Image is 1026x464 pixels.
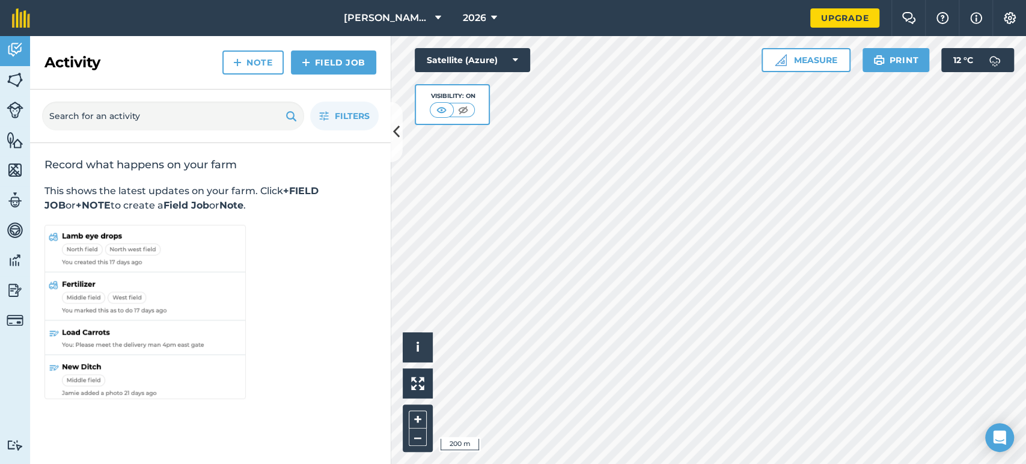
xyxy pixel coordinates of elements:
img: svg+xml;base64,PHN2ZyB4bWxucz0iaHR0cDovL3d3dy53My5vcmcvMjAwMC9zdmciIHdpZHRoPSIxNCIgaGVpZ2h0PSIyNC... [233,55,242,70]
button: 12 °C [941,48,1014,72]
img: Ruler icon [775,54,787,66]
img: svg+xml;base64,PD94bWwgdmVyc2lvbj0iMS4wIiBlbmNvZGluZz0idXRmLTgiPz4KPCEtLSBHZW5lcmF0b3I6IEFkb2JlIE... [7,102,23,118]
img: A cog icon [1003,12,1017,24]
input: Search for an activity [42,102,304,130]
img: Two speech bubbles overlapping with the left bubble in the forefront [902,12,916,24]
img: svg+xml;base64,PD94bWwgdmVyc2lvbj0iMS4wIiBlbmNvZGluZz0idXRmLTgiPz4KPCEtLSBHZW5lcmF0b3I6IEFkb2JlIE... [7,221,23,239]
a: Note [222,50,284,75]
img: A question mark icon [935,12,950,24]
a: Upgrade [810,8,879,28]
div: Open Intercom Messenger [985,423,1014,452]
img: Four arrows, one pointing top left, one top right, one bottom right and the last bottom left [411,377,424,390]
span: Filters [335,109,370,123]
img: svg+xml;base64,PHN2ZyB4bWxucz0iaHR0cDovL3d3dy53My5vcmcvMjAwMC9zdmciIHdpZHRoPSIxNyIgaGVpZ2h0PSIxNy... [970,11,982,25]
p: This shows the latest updates on your farm. Click or to create a or . [44,184,376,213]
img: svg+xml;base64,PHN2ZyB4bWxucz0iaHR0cDovL3d3dy53My5vcmcvMjAwMC9zdmciIHdpZHRoPSI1NiIgaGVpZ2h0PSI2MC... [7,131,23,149]
div: Visibility: On [430,91,475,101]
strong: Note [219,200,243,211]
img: svg+xml;base64,PD94bWwgdmVyc2lvbj0iMS4wIiBlbmNvZGluZz0idXRmLTgiPz4KPCEtLSBHZW5lcmF0b3I6IEFkb2JlIE... [7,251,23,269]
img: svg+xml;base64,PD94bWwgdmVyc2lvbj0iMS4wIiBlbmNvZGluZz0idXRmLTgiPz4KPCEtLSBHZW5lcmF0b3I6IEFkb2JlIE... [7,281,23,299]
img: fieldmargin Logo [12,8,30,28]
span: 2026 [462,11,486,25]
button: – [409,429,427,446]
span: [PERSON_NAME][GEOGRAPHIC_DATA] [344,11,430,25]
strong: +NOTE [76,200,111,211]
img: svg+xml;base64,PD94bWwgdmVyc2lvbj0iMS4wIiBlbmNvZGluZz0idXRmLTgiPz4KPCEtLSBHZW5lcmF0b3I6IEFkb2JlIE... [7,312,23,329]
strong: Field Job [163,200,209,211]
button: Measure [762,48,850,72]
img: svg+xml;base64,PHN2ZyB4bWxucz0iaHR0cDovL3d3dy53My5vcmcvMjAwMC9zdmciIHdpZHRoPSI1MCIgaGVpZ2h0PSI0MC... [456,104,471,116]
h2: Activity [44,53,100,72]
img: svg+xml;base64,PHN2ZyB4bWxucz0iaHR0cDovL3d3dy53My5vcmcvMjAwMC9zdmciIHdpZHRoPSIxOSIgaGVpZ2h0PSIyNC... [873,53,885,67]
h2: Record what happens on your farm [44,157,376,172]
img: svg+xml;base64,PHN2ZyB4bWxucz0iaHR0cDovL3d3dy53My5vcmcvMjAwMC9zdmciIHdpZHRoPSIxOSIgaGVpZ2h0PSIyNC... [286,109,297,123]
span: 12 ° C [953,48,973,72]
button: Satellite (Azure) [415,48,530,72]
button: i [403,332,433,362]
button: Print [863,48,930,72]
img: svg+xml;base64,PD94bWwgdmVyc2lvbj0iMS4wIiBlbmNvZGluZz0idXRmLTgiPz4KPCEtLSBHZW5lcmF0b3I6IEFkb2JlIE... [983,48,1007,72]
button: + [409,411,427,429]
img: svg+xml;base64,PD94bWwgdmVyc2lvbj0iMS4wIiBlbmNvZGluZz0idXRmLTgiPz4KPCEtLSBHZW5lcmF0b3I6IEFkb2JlIE... [7,439,23,451]
button: Filters [310,102,379,130]
span: i [416,340,420,355]
img: svg+xml;base64,PHN2ZyB4bWxucz0iaHR0cDovL3d3dy53My5vcmcvMjAwMC9zdmciIHdpZHRoPSI1NiIgaGVpZ2h0PSI2MC... [7,161,23,179]
img: svg+xml;base64,PHN2ZyB4bWxucz0iaHR0cDovL3d3dy53My5vcmcvMjAwMC9zdmciIHdpZHRoPSI1NiIgaGVpZ2h0PSI2MC... [7,71,23,89]
img: svg+xml;base64,PD94bWwgdmVyc2lvbj0iMS4wIiBlbmNvZGluZz0idXRmLTgiPz4KPCEtLSBHZW5lcmF0b3I6IEFkb2JlIE... [7,191,23,209]
img: svg+xml;base64,PHN2ZyB4bWxucz0iaHR0cDovL3d3dy53My5vcmcvMjAwMC9zdmciIHdpZHRoPSI1MCIgaGVpZ2h0PSI0MC... [434,104,449,116]
a: Field Job [291,50,376,75]
img: svg+xml;base64,PD94bWwgdmVyc2lvbj0iMS4wIiBlbmNvZGluZz0idXRmLTgiPz4KPCEtLSBHZW5lcmF0b3I6IEFkb2JlIE... [7,41,23,59]
img: svg+xml;base64,PHN2ZyB4bWxucz0iaHR0cDovL3d3dy53My5vcmcvMjAwMC9zdmciIHdpZHRoPSIxNCIgaGVpZ2h0PSIyNC... [302,55,310,70]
